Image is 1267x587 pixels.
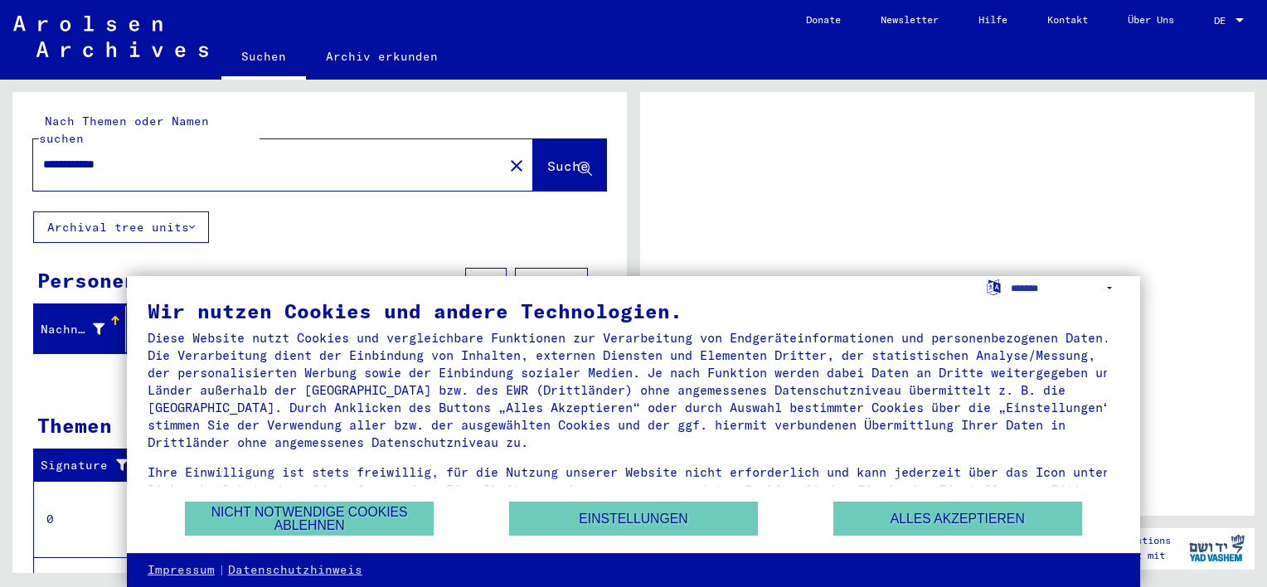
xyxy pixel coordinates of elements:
[533,139,606,191] button: Suche
[41,316,125,342] div: Nachname
[509,502,758,536] button: Einstellungen
[41,321,104,338] div: Nachname
[985,279,1002,294] label: Sprache auswählen
[515,268,588,299] button: Filter
[500,148,533,182] button: Clear
[547,158,589,174] span: Suche
[507,156,527,176] mat-icon: close
[34,481,148,557] td: 0
[13,16,208,57] img: Arolsen_neg.svg
[306,36,458,76] a: Archiv erkunden
[39,114,209,146] mat-label: Nach Themen oder Namen suchen
[1011,276,1119,300] select: Sprache auswählen
[148,562,215,579] a: Impressum
[148,329,1119,451] div: Diese Website nutzt Cookies und vergleichbare Funktionen zur Verarbeitung von Endgeräteinformatio...
[41,457,135,474] div: Signature
[148,463,1119,516] div: Ihre Einwilligung ist stets freiwillig, für die Nutzung unserer Website nicht erforderlich und ka...
[228,562,362,579] a: Datenschutzhinweis
[33,211,209,243] button: Archival tree units
[185,502,434,536] button: Nicht notwendige Cookies ablehnen
[41,453,152,479] div: Signature
[833,502,1082,536] button: Alles akzeptieren
[34,306,126,352] mat-header-cell: Nachname
[221,36,306,80] a: Suchen
[1186,527,1248,569] img: yv_logo.png
[1214,15,1232,27] span: DE
[37,265,137,295] div: Personen
[37,410,112,440] div: Themen
[148,301,1119,321] div: Wir nutzen Cookies und andere Technologien.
